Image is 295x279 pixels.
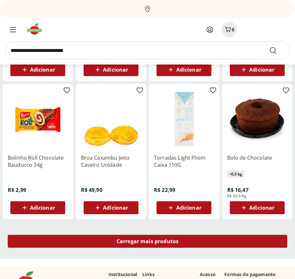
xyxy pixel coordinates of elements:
[157,201,211,214] button: Adicionar
[84,201,138,214] button: Adicionar
[269,46,285,54] button: Submit Search
[8,235,287,250] a: Carregar mais produtos
[227,186,249,194] span: R$ 16,47
[157,63,211,76] button: Adicionar
[103,67,128,72] span: Adicionar
[200,271,216,278] p: Acesso
[249,67,274,72] span: Adicionar
[108,271,137,278] p: Institucional
[5,22,21,37] button: Menu
[8,89,68,149] img: Bolinho Roll Chocolate Bauducco 34g
[154,154,214,168] a: Torradas Light Fhom Caixa 110G
[154,89,214,149] img: Torradas Light Fhom Caixa 110G
[8,154,68,168] a: Bolinho Roll Chocolate Bauducco 34g
[10,63,65,76] button: Adicionar
[249,205,274,210] span: Adicionar
[30,205,55,210] span: Adicionar
[227,194,247,199] span: R$ 54,9/Kg
[84,63,138,76] button: Adicionar
[26,23,47,35] img: Hortifruti
[224,271,282,278] p: Formas de pagamento
[232,26,234,33] span: 0
[221,22,237,37] button: Carrinho
[10,201,65,214] button: Adicionar
[154,186,175,194] span: R$ 22,99
[227,89,288,149] img: Bolo de Chocolate
[230,201,285,214] button: Adicionar
[176,67,201,72] span: Adicionar
[176,205,201,210] span: Adicionar
[227,154,288,168] a: Bolo de Chocolate
[8,186,26,194] span: R$ 2,99
[227,171,244,177] span: ~ 0,3 kg
[103,205,128,210] span: Adicionar
[5,41,290,59] input: search
[230,63,285,76] button: Adicionar
[81,186,102,194] span: R$ 49,90
[117,239,179,244] span: Carregar mais produtos
[81,154,141,168] a: Broa Caxambu Jeito Caseiro Unidade
[81,89,141,149] img: Broa Caxambu Jeito Caseiro Unidade
[30,67,55,72] span: Adicionar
